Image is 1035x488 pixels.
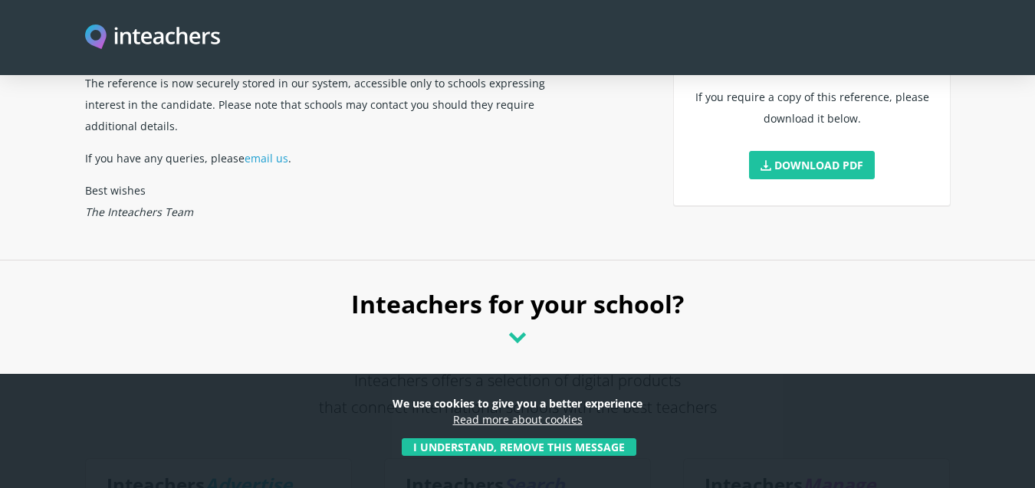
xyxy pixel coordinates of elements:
[692,80,932,145] p: If you require a copy of this reference, please download it below.
[85,174,582,228] p: Best wishes
[393,396,642,411] strong: We use cookies to give you a better experience
[85,142,582,174] p: If you have any queries, please .
[453,412,583,427] a: Read more about cookies
[245,151,288,165] a: email us
[85,367,950,447] p: Inteachers offers a selection of digital products that connect international schools with the bes...
[85,282,950,367] h2: Inteachers for your school?
[85,25,220,51] img: Inteachers
[85,67,582,142] p: The reference is now securely stored in our system, accessible only to schools expressing interes...
[85,25,220,51] a: Visit this site's homepage
[85,205,193,219] em: The Inteachers Team
[402,438,636,456] button: I understand, remove this message
[749,151,875,179] a: Download PDF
